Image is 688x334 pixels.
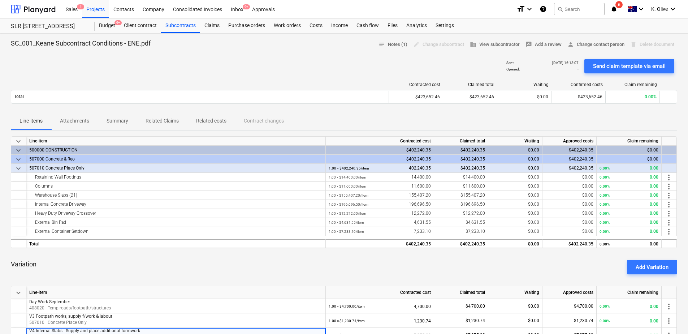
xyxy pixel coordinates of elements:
small: 1.00 × $14,400.00 / item [329,175,366,179]
div: Contracted cost [326,137,434,146]
div: SLR [STREET_ADDRESS] [11,23,86,30]
div: Warehouse Slabs (21) [29,191,323,200]
span: $12,272.00 [463,211,485,216]
span: $0.00 [528,220,539,225]
span: person [567,41,574,48]
span: 9+ [243,4,250,9]
span: $0.00 [528,211,539,216]
small: 1.00 × $155,407.20 / item [329,193,368,197]
p: [DATE] 16:13:07 [552,60,579,65]
small: 0.00% [600,193,610,197]
small: 1.00 × $196,696.50 / item [329,202,368,206]
div: 0.00 [600,240,658,249]
div: $423,652.46 [389,91,443,103]
div: Costs [305,18,327,33]
div: $402,240.35 [542,155,597,164]
span: keyboard_arrow_down [14,155,23,164]
div: $402,240.35 [326,239,434,248]
div: Approved costs [542,286,597,299]
span: $11,600.00 [463,184,485,189]
small: 0.00% [600,220,610,224]
a: Analytics [402,18,431,33]
span: $0.00 [582,220,593,225]
div: Add Variation [636,262,668,272]
div: $0.00 [597,155,662,164]
span: $7,233.10 [466,229,485,234]
a: Budget9+ [95,18,120,33]
span: $402,240.35 [460,166,485,171]
div: 0.00 [600,218,658,227]
span: Add a review [525,40,562,49]
p: Line-items [20,117,43,125]
span: business [470,41,476,48]
p: 507010 | Concrete Place Only [29,320,323,326]
div: Heavy Duty Driveway Crossover [29,209,323,218]
div: 4,631.55 [329,218,431,227]
p: Summary [107,117,128,125]
span: $0.00 [528,166,539,171]
span: $423,652.46 [470,94,494,99]
small: 0.00% [600,230,610,234]
span: more_vert [665,209,673,218]
div: 196,696.50 [329,200,431,209]
div: Retaining Wall Footings [29,173,323,182]
span: K. Olive [651,6,668,12]
small: 0.00% [600,166,610,170]
a: Settings [431,18,458,33]
a: Work orders [269,18,305,33]
small: 0.00% [600,304,610,308]
div: Line-item [26,286,326,299]
i: keyboard_arrow_down [637,5,645,13]
div: Claimed total [446,82,494,87]
i: keyboard_arrow_down [668,5,677,13]
p: Related costs [196,117,226,125]
small: 1.00 × $4,700.00 / item [329,304,365,308]
div: 507000 Concrete & Reo [29,155,323,164]
span: $0.00 [582,193,593,198]
div: Claim remaining [609,82,657,87]
span: more_vert [665,200,673,209]
div: Cash flow [352,18,383,33]
div: 402,240.35 [329,164,431,173]
div: External Container Setdown [29,227,323,236]
span: Change contact person [567,40,624,49]
div: Waiting [488,137,542,146]
span: $402,240.35 [569,166,593,171]
div: Waiting [500,82,549,87]
div: Line-item [26,137,326,146]
div: Contracted cost [326,286,434,299]
a: Files [383,18,402,33]
div: Approved costs [542,137,597,146]
small: 0.00% [600,184,610,188]
span: keyboard_arrow_down [14,164,23,173]
div: Columns [29,182,323,191]
small: 1.00 × $11,600.00 / item [329,184,366,188]
button: Add Variation [627,260,677,274]
p: Total [14,94,24,100]
div: Claim remaining [597,137,662,146]
span: $196,696.50 [460,202,485,207]
a: Income [327,18,352,33]
p: Sent : [506,60,514,65]
button: View subcontractor [467,39,523,50]
span: more_vert [665,302,673,311]
span: $0.00 [582,202,593,207]
div: 11,600.00 [329,182,431,191]
div: 12,272.00 [329,209,431,218]
small: 0.00% [600,242,610,246]
span: $0.00 [528,193,539,198]
small: 0.00% [600,202,610,206]
div: Claimed total [434,286,488,299]
span: more_vert [665,191,673,200]
span: $1,230.74 [466,318,485,323]
button: Change contact person [564,39,627,50]
a: Claims [200,18,224,33]
div: $0.00 [488,155,542,164]
div: $402,240.35 [542,239,597,248]
div: 500000 CONSTRUCTION [29,146,323,155]
a: Client contract [120,18,161,33]
div: Budget [95,18,120,33]
div: $0.00 [597,146,662,155]
div: External Bin Pad [29,218,323,227]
